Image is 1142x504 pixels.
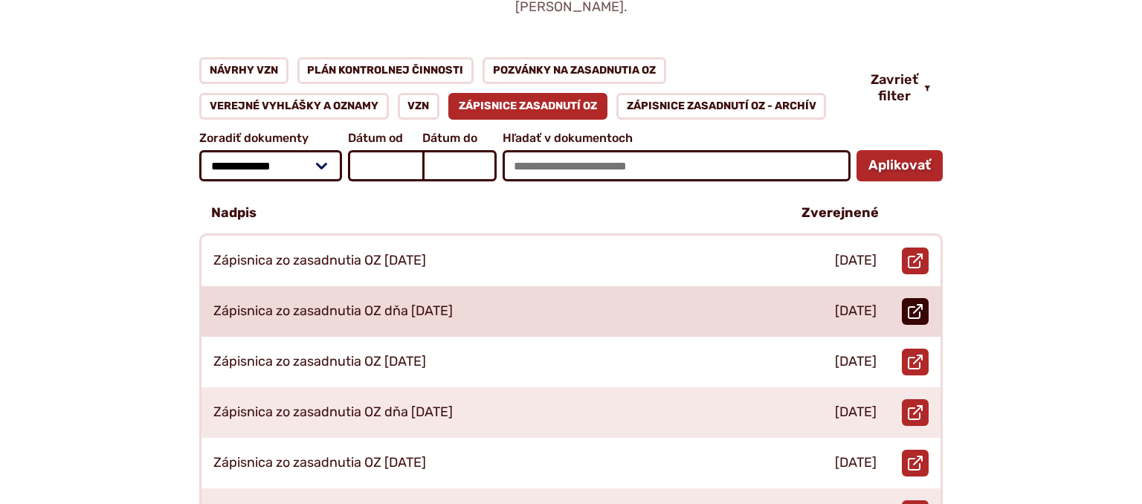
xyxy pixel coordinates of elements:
[199,150,342,181] select: Zoradiť dokumenty
[297,57,474,84] a: Plán kontrolnej činnosti
[199,132,342,145] span: Zoradiť dokumenty
[348,132,422,145] span: Dátum od
[503,150,851,181] input: Hľadať v dokumentoch
[398,93,440,120] a: VZN
[801,205,879,222] p: Zverejnené
[835,404,877,421] p: [DATE]
[835,354,877,370] p: [DATE]
[213,404,453,421] p: Zápisnica zo zasadnutia OZ dňa [DATE]
[835,455,877,471] p: [DATE]
[348,150,422,181] input: Dátum od
[199,93,389,120] a: Verejné vyhlášky a oznamy
[213,303,453,320] p: Zápisnica zo zasadnutia OZ dňa [DATE]
[871,72,918,104] span: Zavrieť filter
[213,455,426,471] p: Zápisnica zo zasadnutia OZ [DATE]
[211,205,257,222] p: Nadpis
[859,72,943,104] button: Zavrieť filter
[835,253,877,269] p: [DATE]
[422,150,497,181] input: Dátum do
[835,303,877,320] p: [DATE]
[503,132,851,145] span: Hľadať v dokumentoch
[616,93,827,120] a: Zápisnice zasadnutí OZ - ARCHÍV
[856,150,943,181] button: Aplikovať
[199,57,288,84] a: Návrhy VZN
[448,93,607,120] a: Zápisnice zasadnutí OZ
[483,57,666,84] a: Pozvánky na zasadnutia OZ
[422,132,497,145] span: Dátum do
[213,354,426,370] p: Zápisnica zo zasadnutia OZ [DATE]
[213,253,426,269] p: Zápisnica zo zasadnutia OZ [DATE]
